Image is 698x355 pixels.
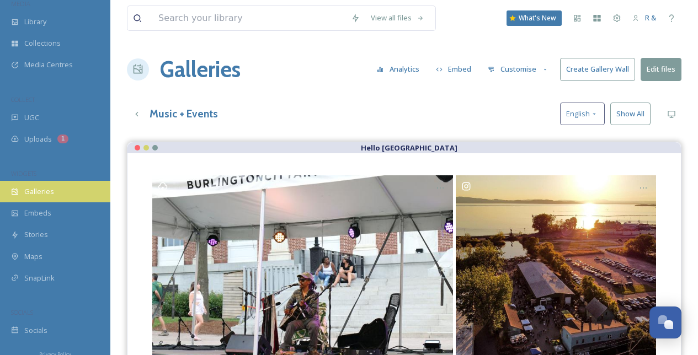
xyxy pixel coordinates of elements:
span: Media Centres [24,60,73,70]
button: Create Gallery Wall [560,58,635,80]
button: Analytics [371,58,425,80]
a: R & [627,7,662,29]
span: Stories [24,229,48,240]
span: Socials [24,325,47,336]
input: Search your library [153,6,345,30]
span: Collections [24,38,61,49]
strong: Hello [GEOGRAPHIC_DATA] [361,143,457,153]
div: 1 [57,135,68,143]
span: Galleries [24,186,54,197]
span: COLLECT [11,95,35,104]
button: Customise [482,58,555,80]
a: Galleries [160,53,241,86]
a: View all files [365,7,430,29]
a: Analytics [371,58,430,80]
h3: Music + Events [150,106,218,122]
span: English [566,109,590,119]
span: Embeds [24,208,51,218]
span: SnapLink [24,273,55,283]
span: R & [645,13,656,23]
button: Edit files [641,58,681,80]
button: Embed [430,58,477,80]
span: Library [24,17,46,27]
button: Show All [610,103,651,125]
span: SOCIALS [11,308,33,316]
span: Uploads [24,134,52,144]
button: Open Chat [649,306,681,338]
span: UGC [24,112,39,123]
span: WIDGETS [11,169,36,177]
span: Maps [24,251,42,262]
a: What's New [507,10,562,26]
